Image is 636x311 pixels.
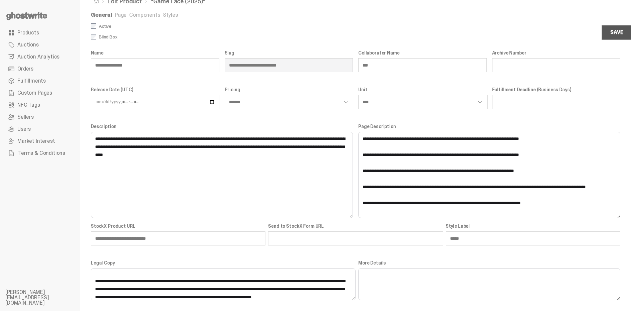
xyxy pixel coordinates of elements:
[17,90,52,96] span: Custom Pages
[91,223,265,229] label: StockX Product URL
[492,87,621,92] label: Fulfillment Deadline (Business Days)
[5,290,85,306] li: [PERSON_NAME][EMAIL_ADDRESS][DOMAIN_NAME]
[5,51,75,63] a: Auction Analytics
[5,99,75,111] a: NFC Tags
[17,138,55,144] span: Market Interest
[91,11,112,18] a: General
[5,87,75,99] a: Custom Pages
[446,223,620,229] label: Style Label
[17,78,46,84] span: Fulfillments
[91,34,96,39] input: Blind Box
[5,39,75,51] a: Auctions
[91,23,356,29] label: Active
[17,150,65,156] span: Terms & Conditions
[5,147,75,159] a: Terms & Conditions
[17,54,59,60] span: Auction Analytics
[115,11,127,18] a: Page
[358,260,620,266] label: More Details
[5,63,75,75] a: Orders
[91,124,353,129] label: Description
[91,87,219,92] label: Release Date (UTC)
[602,25,632,40] button: Save
[225,50,353,56] label: Slug
[91,34,356,39] label: Blind Box
[5,111,75,123] a: Sellers
[17,66,33,72] span: Orders
[492,50,621,56] label: Archive Number
[17,30,39,35] span: Products
[358,50,487,56] label: Collaborator Name
[358,87,487,92] label: Unit
[5,135,75,147] a: Market Interest
[5,123,75,135] a: Users
[91,260,353,266] label: Legal Copy
[268,223,443,229] label: Send to StockX Form URL
[17,114,34,120] span: Sellers
[225,87,353,92] label: Pricing
[91,23,96,29] input: Active
[17,42,39,47] span: Auctions
[91,50,219,56] label: Name
[610,30,623,35] div: Save
[129,11,160,18] a: Components
[17,126,31,132] span: Users
[358,124,620,129] label: Page Description
[5,75,75,87] a: Fulfillments
[17,102,40,108] span: NFC Tags
[5,27,75,39] a: Products
[163,11,178,18] a: Styles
